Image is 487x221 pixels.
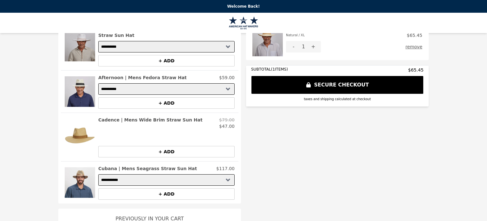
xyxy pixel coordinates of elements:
[98,165,197,172] h2: Cubana | Mens Seagrass Straw Sun Hat
[271,67,288,72] span: ( 1 ITEMS)
[301,41,306,52] div: 1
[98,146,235,157] button: + ADD
[65,117,95,157] img: Cadence | Mens Wide Brim Straw Sun Hat
[306,41,321,52] button: +
[98,83,235,95] select: Select a product variant
[229,17,258,29] img: Brand Logo
[251,67,271,72] span: SUBTOTAL
[98,174,235,186] select: Select a product variant
[98,188,235,200] button: + ADD
[65,26,95,66] img: Felix | Mens White Wide Brim Straw Sun Hat
[219,74,235,81] p: $59.00
[406,41,422,52] button: remove
[219,117,235,123] p: $79.00
[219,123,235,129] p: $47.00
[65,165,95,200] img: Cubana | Mens Seagrass Straw Sun Hat
[98,41,235,52] select: Select a product variant
[252,26,283,56] img: Johvan | Mens Straw Sun Hat
[65,74,95,109] img: Afternoon | Mens Fedora Straw Hat
[286,32,358,38] div: Natural / XL
[216,165,235,172] p: $117.00
[286,41,301,52] button: -
[98,74,187,81] h2: Afternoon | Mens Fedora Straw Hat
[98,117,203,123] h2: Cadence | Mens Wide Brim Straw Sun Hat
[98,97,235,109] button: + ADD
[98,55,235,66] button: + ADD
[251,97,424,101] div: taxes and shipping calculated at checkout
[407,32,422,38] p: $65.45
[251,76,424,94] button: SECURE CHECKOUT
[4,4,483,9] p: Welcome Back!
[408,67,424,73] span: $65.45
